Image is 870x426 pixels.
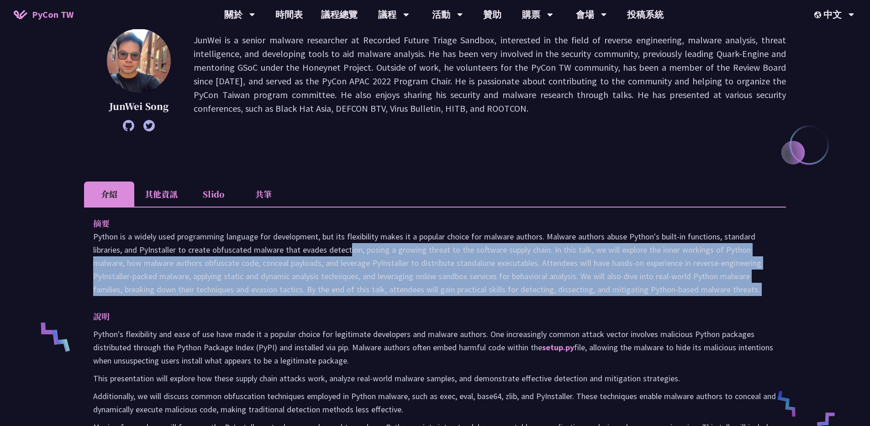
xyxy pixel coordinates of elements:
[93,217,759,230] p: 摘要
[14,10,27,19] img: Home icon of PyCon TW 2025
[194,33,786,127] p: JunWei is a senior malware researcher at Recorded Future Triage Sandbox, interested in the field ...
[542,342,574,353] a: setup.py
[188,182,238,207] li: Slido
[32,8,74,21] span: PyCon TW
[134,182,188,207] li: 其他資訊
[5,3,83,26] a: PyCon TW
[93,390,777,416] p: Additionally, we will discuss common obfuscation techniques employed in Python malware, such as e...
[107,99,171,113] p: JunWei Song
[93,327,777,367] p: Python's flexibility and ease of use have made it a popular choice for legitimate developers and ...
[93,372,777,385] p: This presentation will explore how these supply chain attacks work, analyze real-world malware sa...
[238,182,289,207] li: 共筆
[93,310,759,323] p: 說明
[84,182,134,207] li: 介紹
[814,11,823,18] img: Locale Icon
[93,230,777,296] p: Python is a widely used programming language for development, but its flexibility makes it a popu...
[107,29,171,93] img: JunWei Song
